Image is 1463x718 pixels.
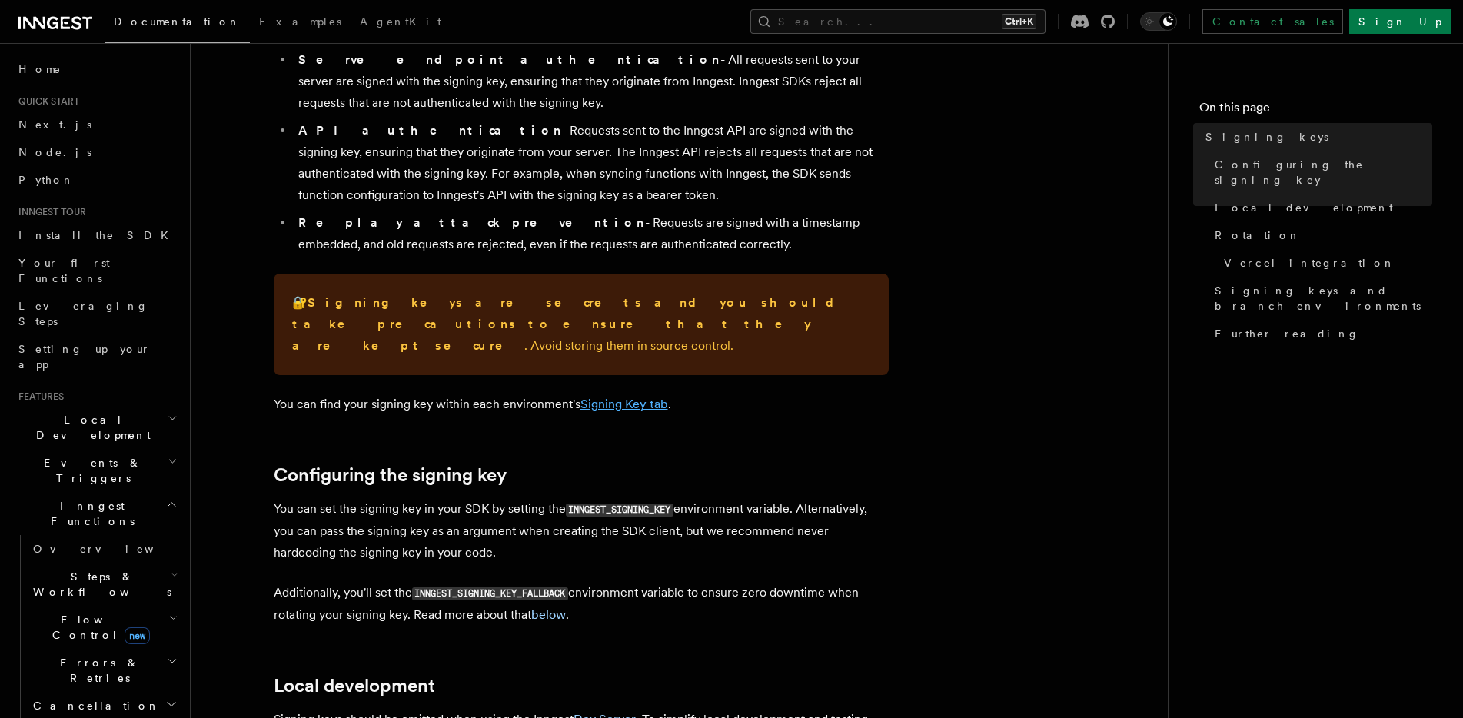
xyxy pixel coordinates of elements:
[250,5,351,42] a: Examples
[12,412,168,443] span: Local Development
[1218,249,1432,277] a: Vercel integration
[294,49,889,114] li: - All requests sent to your server are signed with the signing key, ensuring that they originate ...
[12,138,181,166] a: Node.js
[12,449,181,492] button: Events & Triggers
[1215,200,1393,215] span: Local development
[33,543,191,555] span: Overview
[27,563,181,606] button: Steps & Workflows
[12,249,181,292] a: Your first Functions
[1140,12,1177,31] button: Toggle dark mode
[12,95,79,108] span: Quick start
[580,397,668,411] a: Signing Key tab
[18,61,62,77] span: Home
[18,118,91,131] span: Next.js
[412,587,568,600] code: INNGEST_SIGNING_KEY_FALLBACK
[1209,320,1432,347] a: Further reading
[27,649,181,692] button: Errors & Retries
[12,498,166,529] span: Inngest Functions
[298,215,645,230] strong: Replay attack prevention
[274,394,889,415] p: You can find your signing key within each environment's .
[274,498,889,563] p: You can set the signing key in your SDK by setting the environment variable. Alternatively, you c...
[12,206,86,218] span: Inngest tour
[27,569,171,600] span: Steps & Workflows
[274,464,507,486] a: Configuring the signing key
[27,606,181,649] button: Flow Controlnew
[1209,151,1432,194] a: Configuring the signing key
[360,15,441,28] span: AgentKit
[12,391,64,403] span: Features
[27,612,169,643] span: Flow Control
[531,607,566,622] a: below
[294,212,889,255] li: - Requests are signed with a timestamp embedded, and old requests are rejected, even if the reque...
[298,52,720,67] strong: Serve endpoint authentication
[1215,228,1301,243] span: Rotation
[18,257,110,284] span: Your first Functions
[27,698,160,713] span: Cancellation
[1209,277,1432,320] a: Signing keys and branch environments
[566,504,673,517] code: INNGEST_SIGNING_KEY
[1199,98,1432,123] h4: On this page
[1349,9,1451,34] a: Sign Up
[114,15,241,28] span: Documentation
[12,292,181,335] a: Leveraging Steps
[18,146,91,158] span: Node.js
[18,229,178,241] span: Install the SDK
[27,535,181,563] a: Overview
[274,675,435,696] a: Local development
[12,111,181,138] a: Next.js
[1224,255,1395,271] span: Vercel integration
[27,655,167,686] span: Errors & Retries
[292,295,846,353] strong: Signing keys are secrets and you should take precautions to ensure that they are kept secure
[298,123,562,138] strong: API authentication
[12,55,181,83] a: Home
[351,5,451,42] a: AgentKit
[1215,283,1432,314] span: Signing keys and branch environments
[125,627,150,644] span: new
[18,300,148,327] span: Leveraging Steps
[12,221,181,249] a: Install the SDK
[12,166,181,194] a: Python
[18,174,75,186] span: Python
[259,15,341,28] span: Examples
[1199,123,1432,151] a: Signing keys
[12,492,181,535] button: Inngest Functions
[1215,326,1359,341] span: Further reading
[274,582,889,626] p: Additionally, you'll set the environment variable to ensure zero downtime when rotating your sign...
[1209,221,1432,249] a: Rotation
[12,335,181,378] a: Setting up your app
[1202,9,1343,34] a: Contact sales
[12,406,181,449] button: Local Development
[1002,14,1036,29] kbd: Ctrl+K
[1209,194,1432,221] a: Local development
[18,343,151,371] span: Setting up your app
[750,9,1046,34] button: Search...Ctrl+K
[1205,129,1328,145] span: Signing keys
[105,5,250,43] a: Documentation
[294,120,889,206] li: - Requests sent to the Inngest API are signed with the signing key, ensuring that they originate ...
[1215,157,1432,188] span: Configuring the signing key
[292,292,870,357] p: 🔐 . Avoid storing them in source control.
[12,455,168,486] span: Events & Triggers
